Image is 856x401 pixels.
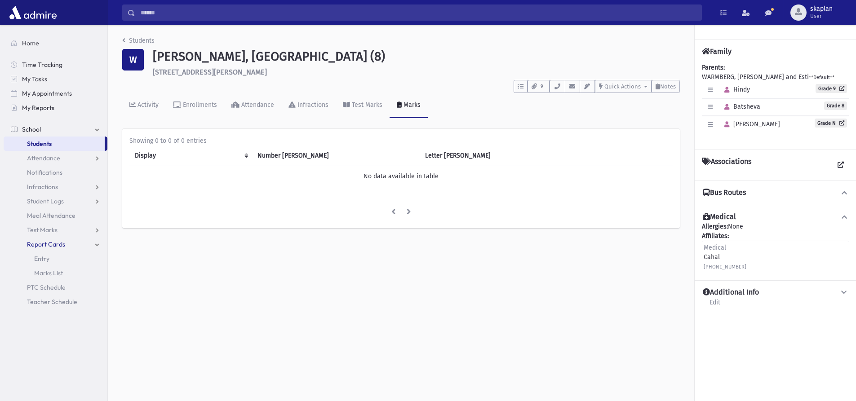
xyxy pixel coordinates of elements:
[652,80,680,93] button: Notes
[224,93,281,118] a: Attendance
[4,266,107,280] a: Marks List
[720,120,780,128] span: [PERSON_NAME]
[810,13,833,20] span: User
[4,251,107,266] a: Entry
[350,101,382,109] div: Test Marks
[122,36,155,49] nav: breadcrumb
[528,80,550,93] button: 9
[22,89,72,97] span: My Appointments
[815,119,847,128] a: Grade N
[336,93,390,118] a: Test Marks
[153,68,680,76] h6: [STREET_ADDRESS][PERSON_NAME]
[129,145,252,166] th: Display
[27,240,65,248] span: Report Cards
[704,244,726,251] span: Medical
[296,101,328,109] div: Infractions
[27,140,52,148] span: Students
[702,232,729,240] b: Affiliates:
[703,212,736,222] h4: Medical
[34,255,49,263] span: Entry
[153,49,680,64] h1: [PERSON_NAME], [GEOGRAPHIC_DATA] (8)
[122,37,155,44] a: Students
[702,47,732,56] h4: Family
[27,154,60,162] span: Attendance
[702,188,849,198] button: Bus Routes
[22,125,41,133] span: School
[27,183,58,191] span: Infractions
[34,269,63,277] span: Marks List
[704,243,746,271] div: Cahal
[703,188,746,198] h4: Bus Routes
[27,226,58,234] span: Test Marks
[810,5,833,13] span: skaplan
[129,166,673,186] td: No data available in table
[538,83,546,91] span: 9
[709,297,721,313] a: Edit
[702,212,849,222] button: Medical
[129,136,673,145] div: Showing 0 to 0 of 0 entries
[166,93,224,118] a: Enrollments
[22,61,62,69] span: Time Tracking
[181,101,217,109] div: Enrollments
[7,4,59,22] img: AdmirePro
[4,122,107,137] a: School
[402,101,421,109] div: Marks
[4,57,107,72] a: Time Tracking
[420,145,565,166] th: Letter Mark
[27,212,75,220] span: Meal Attendance
[824,101,847,110] span: Grade 8
[22,39,39,47] span: Home
[4,151,107,165] a: Attendance
[702,63,849,142] div: WARMBERG, [PERSON_NAME] and Esti
[702,157,751,173] h4: Associations
[27,168,62,176] span: Notifications
[122,49,144,71] div: W
[390,93,428,118] a: Marks
[703,288,759,297] h4: Additional Info
[4,101,107,115] a: My Reports
[4,72,107,86] a: My Tasks
[281,93,336,118] a: Infractions
[4,208,107,223] a: Meal Attendance
[22,104,54,112] span: My Reports
[4,137,105,151] a: Students
[4,194,107,208] a: Student Logs
[4,223,107,237] a: Test Marks
[4,295,107,309] a: Teacher Schedule
[4,237,107,251] a: Report Cards
[135,4,701,21] input: Search
[4,280,107,295] a: PTC Schedule
[702,223,728,230] b: Allergies:
[240,101,274,109] div: Attendance
[4,36,107,50] a: Home
[22,75,47,83] span: My Tasks
[27,283,66,291] span: PTC Schedule
[4,86,107,101] a: My Appointments
[4,180,107,194] a: Infractions
[27,298,77,306] span: Teacher Schedule
[4,165,107,180] a: Notifications
[816,84,847,93] a: Grade 9
[252,145,420,166] th: Number Mark
[660,83,676,90] span: Notes
[595,80,652,93] button: Quick Actions
[704,264,746,270] small: [PHONE_NUMBER]
[833,157,849,173] a: View all Associations
[27,197,64,205] span: Student Logs
[720,86,750,93] span: Hindy
[702,222,849,273] div: None
[122,93,166,118] a: Activity
[604,83,641,90] span: Quick Actions
[702,288,849,297] button: Additional Info
[702,64,725,71] b: Parents:
[720,103,760,110] span: Batsheva
[136,101,159,109] div: Activity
